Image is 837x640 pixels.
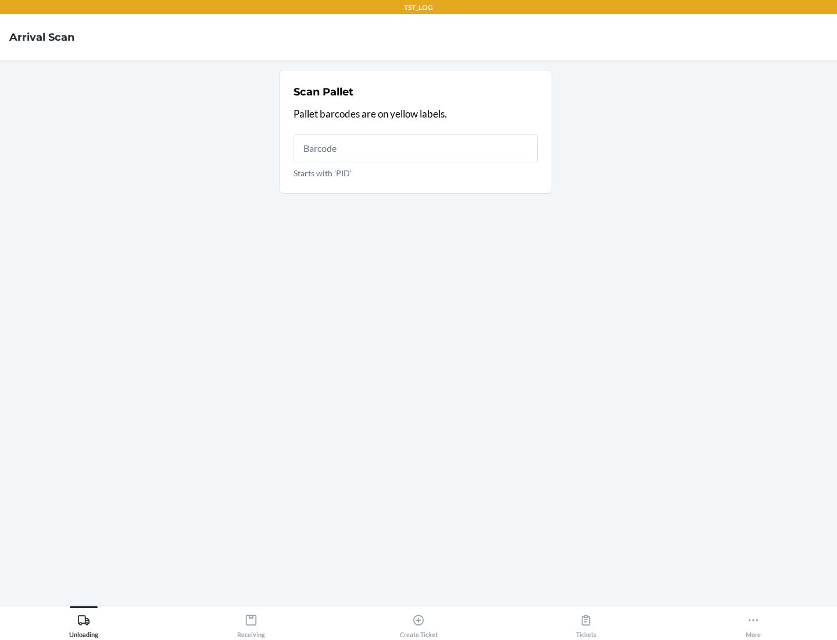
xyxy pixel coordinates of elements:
[502,606,670,638] button: Tickets
[404,2,433,13] p: TST_LOG
[237,609,265,638] div: Receiving
[746,609,761,638] div: More
[294,167,538,179] p: Starts with 'PID'
[670,606,837,638] button: More
[294,84,353,99] h2: Scan Pallet
[167,606,335,638] button: Receiving
[400,609,438,638] div: Create Ticket
[576,609,596,638] div: Tickets
[335,606,502,638] button: Create Ticket
[69,609,98,638] div: Unloading
[9,30,74,45] h4: Arrival Scan
[294,134,538,162] input: Starts with 'PID'
[294,106,538,122] p: Pallet barcodes are on yellow labels.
